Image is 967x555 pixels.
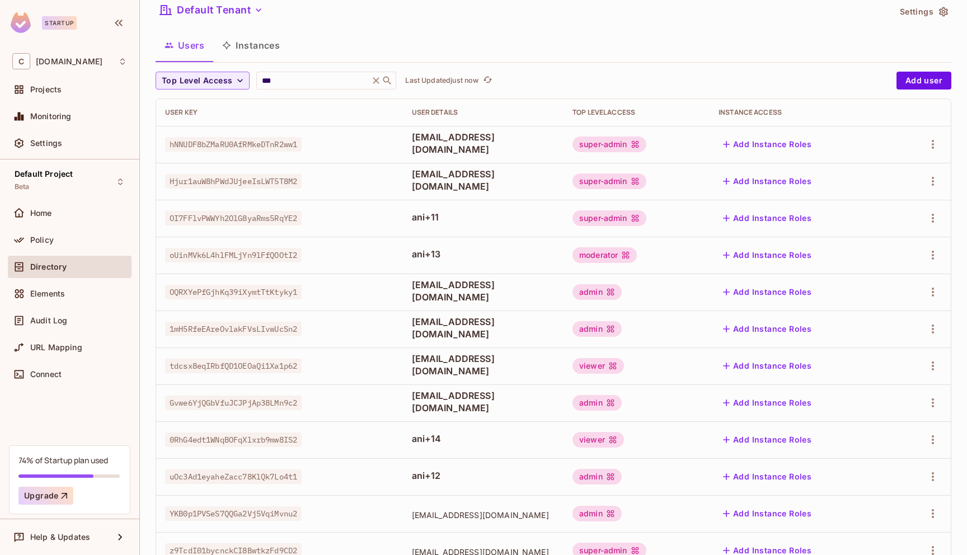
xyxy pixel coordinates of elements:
[412,352,555,377] span: [EMAIL_ADDRESS][DOMAIN_NAME]
[165,396,302,410] span: Gvwe6YjQGbVfuJCJPjAp38LMn9c2
[412,510,555,520] span: [EMAIL_ADDRESS][DOMAIN_NAME]
[572,321,622,337] div: admin
[719,468,816,486] button: Add Instance Roles
[719,320,816,338] button: Add Instance Roles
[165,211,302,225] span: OI7FFlvPWWYh2OlG8yaRms5RqYE2
[572,469,622,485] div: admin
[165,248,302,262] span: oUinMVk6L4hlFMLjYn9lFfQOOtI2
[896,72,951,90] button: Add user
[162,74,232,88] span: Top Level Access
[719,505,816,523] button: Add Instance Roles
[30,85,62,94] span: Projects
[165,174,302,189] span: Hjur1auW8hPWdJUjeeIsLWT5T8M2
[30,533,90,542] span: Help & Updates
[36,57,102,66] span: Workspace: chalkboard.io
[30,236,54,244] span: Policy
[30,343,82,352] span: URL Mapping
[30,209,52,218] span: Home
[572,284,622,300] div: admin
[572,506,622,521] div: admin
[165,285,302,299] span: OQRXYePfGjhKq39iXymtTtKtyky1
[165,137,302,152] span: hNNUDF8bZMaRU0AfRMkeDTnR2ww1
[572,395,622,411] div: admin
[11,12,31,33] img: SReyMgAAAABJRU5ErkJggg==
[719,283,816,301] button: Add Instance Roles
[156,31,213,59] button: Users
[412,469,555,482] span: ani+12
[719,135,816,153] button: Add Instance Roles
[18,455,108,465] div: 74% of Startup plan used
[412,432,555,445] span: ani+14
[30,316,67,325] span: Audit Log
[165,359,302,373] span: tdcsx8eqIRbfQD1OEOaQi1Xa1p62
[165,432,302,447] span: 0RhG4edt1WNqBOFqXlxrb9mw8IS2
[165,108,394,117] div: User Key
[572,108,701,117] div: Top Level Access
[412,131,555,156] span: [EMAIL_ADDRESS][DOMAIN_NAME]
[156,1,267,19] button: Default Tenant
[30,370,62,379] span: Connect
[405,76,478,85] p: Last Updated just now
[412,168,555,192] span: [EMAIL_ADDRESS][DOMAIN_NAME]
[572,173,646,189] div: super-admin
[572,137,646,152] div: super-admin
[412,316,555,340] span: [EMAIL_ADDRESS][DOMAIN_NAME]
[719,246,816,264] button: Add Instance Roles
[165,506,302,521] span: YKB0p1PVSeS7QQGa2Vj5VqiMvnu2
[30,139,62,148] span: Settings
[719,172,816,190] button: Add Instance Roles
[478,74,494,87] span: Click to refresh data
[30,262,67,271] span: Directory
[412,211,555,223] span: ani+11
[572,432,624,448] div: viewer
[15,182,30,191] span: Beta
[12,53,30,69] span: C
[719,394,816,412] button: Add Instance Roles
[895,3,951,21] button: Settings
[15,170,73,178] span: Default Project
[572,247,637,263] div: moderator
[213,31,289,59] button: Instances
[719,431,816,449] button: Add Instance Roles
[165,322,302,336] span: 1mH5RfeEAreOvlakFVsLIvwUcSn2
[412,248,555,260] span: ani+13
[572,358,624,374] div: viewer
[156,72,250,90] button: Top Level Access
[42,16,77,30] div: Startup
[572,210,646,226] div: super-admin
[483,75,492,86] span: refresh
[18,487,73,505] button: Upgrade
[412,108,555,117] div: User Details
[412,389,555,414] span: [EMAIL_ADDRESS][DOMAIN_NAME]
[30,112,72,121] span: Monitoring
[30,289,65,298] span: Elements
[719,108,885,117] div: Instance Access
[481,74,494,87] button: refresh
[719,357,816,375] button: Add Instance Roles
[165,469,302,484] span: uOc3Ad1eyaheZacc78KlQk7Lo4t1
[719,209,816,227] button: Add Instance Roles
[412,279,555,303] span: [EMAIL_ADDRESS][DOMAIN_NAME]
